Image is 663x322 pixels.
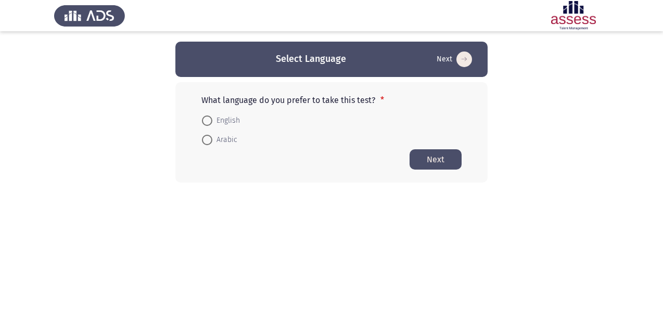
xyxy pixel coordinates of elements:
span: Arabic [212,134,237,146]
p: What language do you prefer to take this test? [201,95,462,105]
img: Assess Talent Management logo [54,1,125,30]
span: English [212,114,240,127]
img: Assessment logo of ASSESS Employability - EBI [538,1,609,30]
button: Start assessment [410,149,462,170]
button: Start assessment [433,51,475,68]
h3: Select Language [276,53,346,66]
